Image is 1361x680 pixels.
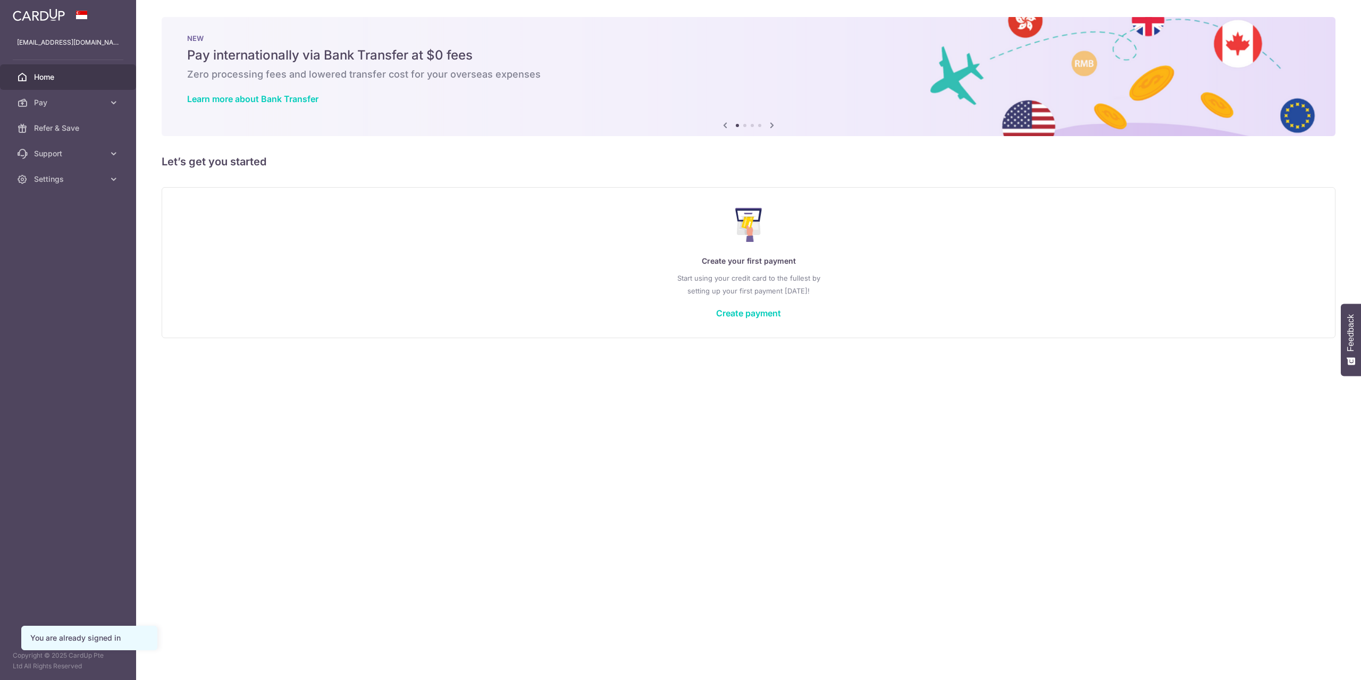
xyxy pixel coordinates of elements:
a: Learn more about Bank Transfer [187,94,318,104]
p: [EMAIL_ADDRESS][DOMAIN_NAME] [17,37,119,48]
h5: Pay internationally via Bank Transfer at $0 fees [187,47,1310,64]
p: Start using your credit card to the fullest by setting up your first payment [DATE]! [183,272,1314,297]
h5: Let’s get you started [162,153,1335,170]
div: You are already signed in [30,633,148,643]
span: Pay [34,97,104,108]
img: Make Payment [735,208,762,242]
h6: Zero processing fees and lowered transfer cost for your overseas expenses [187,68,1310,81]
iframe: 打开一个小组件，您可以在其中找到更多信息 [1295,648,1350,675]
button: Feedback - Show survey [1341,304,1361,376]
span: Feedback [1346,314,1356,351]
span: Refer & Save [34,123,104,133]
p: NEW [187,34,1310,43]
p: Create your first payment [183,255,1314,267]
img: CardUp [13,9,65,21]
span: Settings [34,174,104,184]
img: Bank transfer banner [162,17,1335,136]
a: Create payment [716,308,781,318]
span: Support [34,148,104,159]
span: Home [34,72,104,82]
